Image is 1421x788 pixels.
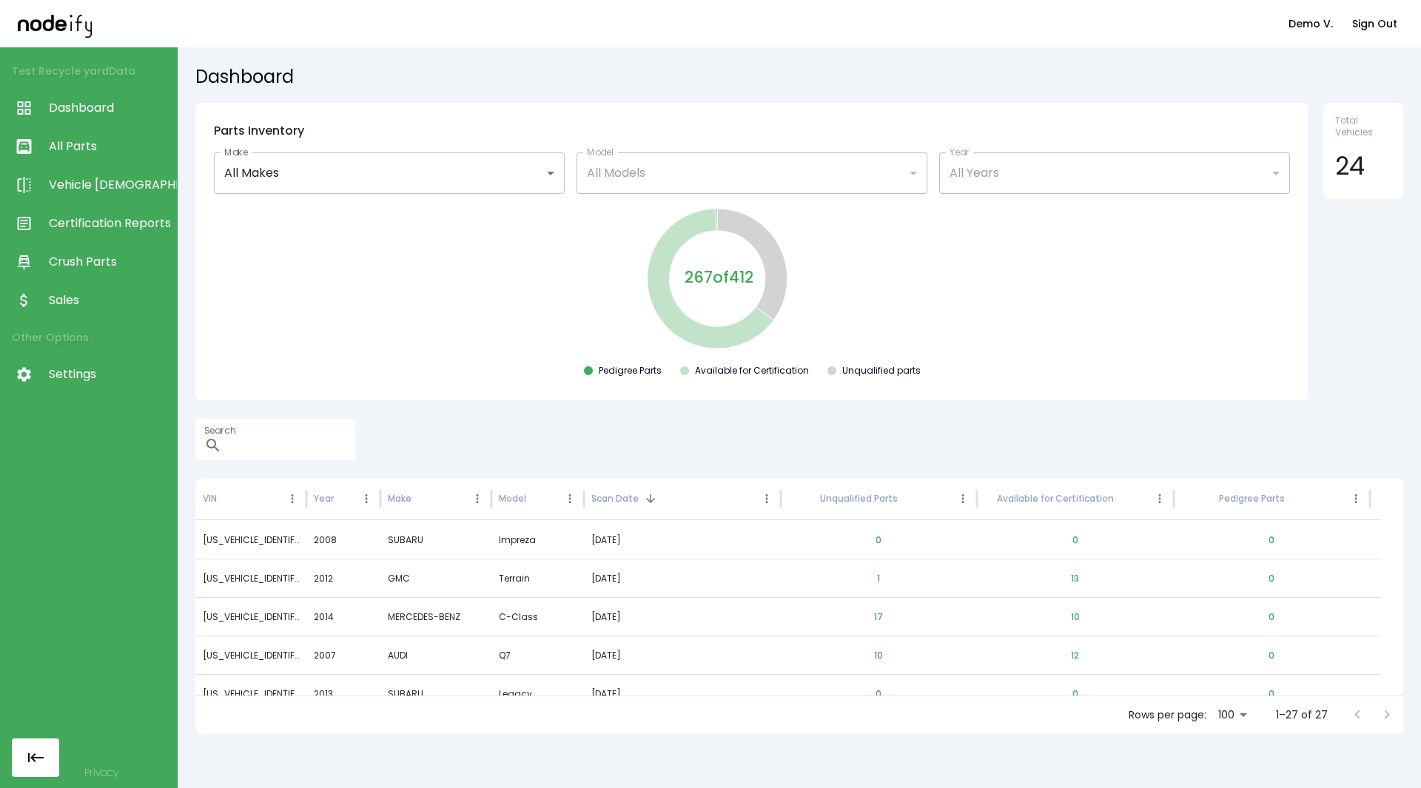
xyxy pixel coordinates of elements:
[1059,638,1091,673] button: 12
[1061,522,1090,558] button: 0
[49,215,169,232] span: Certification Reports
[899,488,920,509] button: Sort
[380,636,491,674] div: AUDI
[49,138,169,155] span: All Parts
[1059,599,1092,635] button: 10
[862,638,895,673] button: 10
[591,675,773,713] div: [DATE]
[997,492,1114,505] div: Available for Certification
[204,424,235,437] label: Search
[1283,10,1339,38] button: Demo V.
[491,597,584,636] div: C-Class
[587,146,614,158] label: Model
[195,674,306,713] div: 4S3BMDP68D2025284
[380,520,491,559] div: SUBARU
[282,488,303,509] button: VIN column menu
[1346,10,1403,38] button: Sign Out
[591,492,639,505] div: Scan Date
[1115,488,1136,509] button: Sort
[491,674,584,713] div: Legacy
[1061,676,1090,712] button: 0
[820,492,898,505] div: Unqualified Parts
[306,520,380,559] div: 2008
[380,597,491,636] div: MERCEDES-BENZ
[195,520,306,559] div: JF1GH61618G821730
[306,559,380,597] div: 2012
[1219,492,1285,505] div: Pedigree Parts
[1212,704,1252,726] div: 100
[49,253,169,271] span: Crush Parts
[591,598,773,636] div: [DATE]
[577,152,927,194] div: All Models
[380,674,491,713] div: SUBARU
[1129,707,1206,722] p: Rows per page:
[865,561,892,596] button: 1
[756,488,777,509] button: Scan Date column menu
[195,559,306,597] div: 2GKALMEK2C6334107
[953,488,973,509] button: Unqualified Parts column menu
[950,146,970,158] label: Year
[491,636,584,674] div: Q7
[356,488,377,509] button: Year column menu
[499,492,526,505] div: Model
[1286,488,1307,509] button: Sort
[195,636,306,674] div: WA1BY74L47D068975
[195,65,1403,89] h5: Dashboard
[1276,707,1328,722] p: 1–27 of 27
[599,365,662,377] div: Pedigree Parts
[1149,488,1170,509] button: Available for Certification column menu
[335,488,356,509] button: Sort
[306,597,380,636] div: 2014
[306,636,380,674] div: 2007
[1335,150,1391,181] h4: 24
[1059,561,1091,596] button: 13
[413,488,434,509] button: Sort
[18,10,92,37] img: nodeify
[224,146,248,158] label: Make
[491,520,584,559] div: Impreza
[864,676,893,712] button: 0
[591,521,773,559] div: [DATE]
[591,559,773,597] div: [DATE]
[640,488,661,509] button: Sort
[84,765,118,780] a: Privacy
[939,152,1290,194] div: All Years
[695,365,809,377] div: Available for Certification
[49,176,169,194] span: Vehicle [DEMOGRAPHIC_DATA]
[306,674,380,713] div: 2013
[203,492,217,505] div: VIN
[49,99,169,117] span: Dashboard
[862,599,895,635] button: 17
[528,488,548,509] button: Sort
[380,559,491,597] div: GMC
[388,492,411,505] div: Make
[1346,488,1366,509] button: Pedigree Parts column menu
[491,559,584,597] div: Terrain
[214,121,1290,141] h6: Parts Inventory
[685,266,753,289] p: 267 of 412
[467,488,488,509] button: Make column menu
[842,365,921,377] div: Unqualified parts
[864,522,893,558] button: 0
[591,636,773,674] div: [DATE]
[49,366,169,383] span: Settings
[1335,115,1391,138] span: Total Vehicles
[195,597,306,636] div: WDDGF4HB8EA917544
[314,492,334,505] div: Year
[218,488,239,509] button: Sort
[214,152,565,194] div: All Makes
[49,292,169,309] span: Sales
[560,488,580,509] button: Model column menu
